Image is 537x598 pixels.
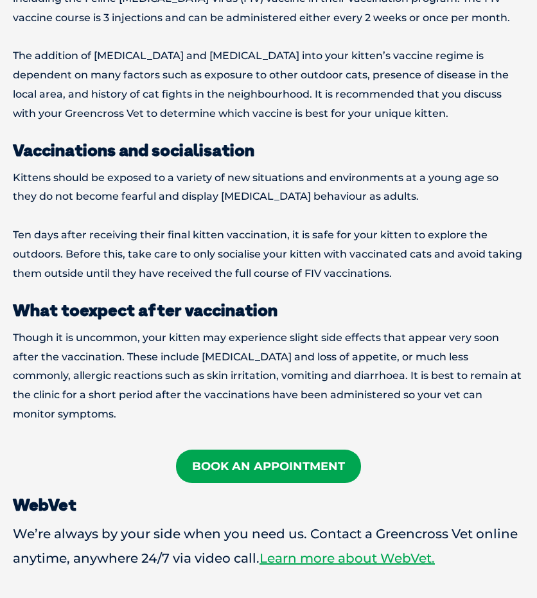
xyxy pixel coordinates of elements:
a: Learn more about WebVet. [260,550,435,566]
strong: expect after vaccination [80,299,277,321]
p: Though it is uncommon, your kitten may experience slight side effects that appear very soon after... [13,328,524,424]
strong: What to [13,299,80,321]
p: Ten days after receiving their final kitten vaccination, it is safe for your kitten to explore th... [13,225,524,283]
a: Book an Appointment [176,450,361,483]
p: The addition of [MEDICAL_DATA] and [MEDICAL_DATA] into your kitten’s vaccine regime is dependent ... [13,46,524,123]
p: Kittens should be exposed to a variety of new situations and environments at a young age so they ... [13,168,524,207]
strong: Vaccinations and socialisation [13,139,254,161]
strong: WebVet [13,494,76,515]
p: We’re always by your side when you need us. Contact a Greencross Vet online anytime, anywhere 24/... [13,522,524,570]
